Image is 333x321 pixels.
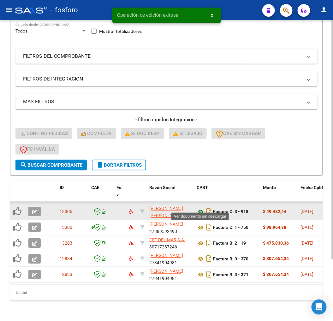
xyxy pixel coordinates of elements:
div: 27324927471 [149,205,192,218]
button: x [206,9,218,21]
span: 13300 [60,225,72,230]
div: 30717287246 [149,236,192,250]
button: S/ Doc Resp. [121,128,164,139]
span: S/ Doc Resp. [125,131,160,136]
span: Fc. x [116,185,122,197]
div: Open Intercom Messenger [312,300,327,315]
mat-expansion-panel-header: FILTROS DE INTEGRACION [15,71,318,86]
span: Borrar Filtros [96,162,142,168]
i: Descargar documento [205,238,213,248]
div: 27341904981 [149,252,192,265]
i: Descargar documento [205,270,213,280]
span: [PERSON_NAME] [PERSON_NAME] [149,206,183,218]
span: [DATE] [301,272,314,277]
button: Completa [77,128,116,139]
strong: $ 475.830,36 [263,241,289,246]
span: CPBT [197,185,208,190]
datatable-header-cell: ID [57,181,89,209]
span: Razón Social [149,185,175,190]
div: 5 total [10,285,323,301]
button: S/ legajo [169,128,207,139]
strong: Factura C: 3 - 918 [213,209,248,214]
span: CAE SIN CARGAR [216,131,261,136]
span: Mostrar totalizadores [99,27,142,35]
mat-expansion-panel-header: FILTROS DEL COMPROBANTE [15,49,318,64]
button: Buscar Comprobante [15,160,87,170]
span: [PERSON_NAME] [149,253,183,258]
datatable-header-cell: Monto [260,181,298,209]
datatable-header-cell: Fecha Cpbt [298,181,327,209]
strong: Factura B: 3 - 371 [213,272,248,277]
strong: $ 98.964,88 [263,225,286,230]
datatable-header-cell: CAE [89,181,114,209]
i: Descargar documento [205,222,213,232]
div: 27389592493 [149,221,192,234]
span: - fosforo [50,3,78,17]
span: 12833 [60,272,72,277]
span: Completa [81,131,112,136]
span: CAE [91,185,99,190]
datatable-header-cell: CPBT [194,181,260,209]
span: Fecha Cpbt [301,185,324,190]
strong: Factura C: 1 - 750 [213,225,248,230]
span: Todos [15,28,27,33]
button: CAE SIN CARGAR [211,128,265,139]
span: [DATE] [301,256,314,261]
span: Operación de edición exitosa [117,12,179,18]
mat-expansion-panel-header: MAS FILTROS [15,94,318,109]
i: Descargar documento [205,254,213,264]
div: 27341904981 [149,268,192,281]
span: FC Inválida [20,146,55,152]
span: [PERSON_NAME] [149,269,183,274]
span: Buscar Comprobante [20,162,82,168]
button: Borrar Filtros [92,160,146,170]
strong: $ 307.654,34 [263,256,289,261]
span: [DATE] [301,241,314,246]
mat-icon: delete [96,161,104,169]
mat-panel-title: FILTROS DEL COMPROBANTE [23,53,302,60]
button: Conf. no pedidas [15,128,72,139]
datatable-header-cell: Razón Social [147,181,194,209]
strong: $ 307.654,34 [263,272,289,277]
mat-icon: menu [5,6,13,14]
span: x [211,12,213,18]
strong: Factura B: 2 - 19 [213,241,246,246]
mat-icon: person [320,6,328,14]
span: [PERSON_NAME] [149,222,183,227]
button: FC Inválida [15,144,59,155]
mat-panel-title: FILTROS DE INTEGRACION [23,75,302,82]
i: Descargar documento [205,206,213,217]
mat-icon: search [20,161,27,169]
span: [DATE] [301,209,314,214]
span: ID [60,185,64,190]
span: Conf. no pedidas [20,131,68,136]
span: 13283 [60,241,72,246]
span: 12834 [60,256,72,261]
strong: Factura B: 3 - 370 [213,257,248,262]
span: [DATE] [301,225,314,230]
strong: $ 49.482,44 [263,209,286,214]
datatable-header-cell: Fc. x [114,181,127,209]
mat-panel-title: MAS FILTROS [23,98,302,105]
span: CET DEL MAR S.A. [149,237,185,242]
span: 13305 [60,209,72,214]
span: S/ legajo [173,131,202,136]
h4: - filtros rápidos Integración - [15,116,318,123]
span: Monto [263,185,276,190]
